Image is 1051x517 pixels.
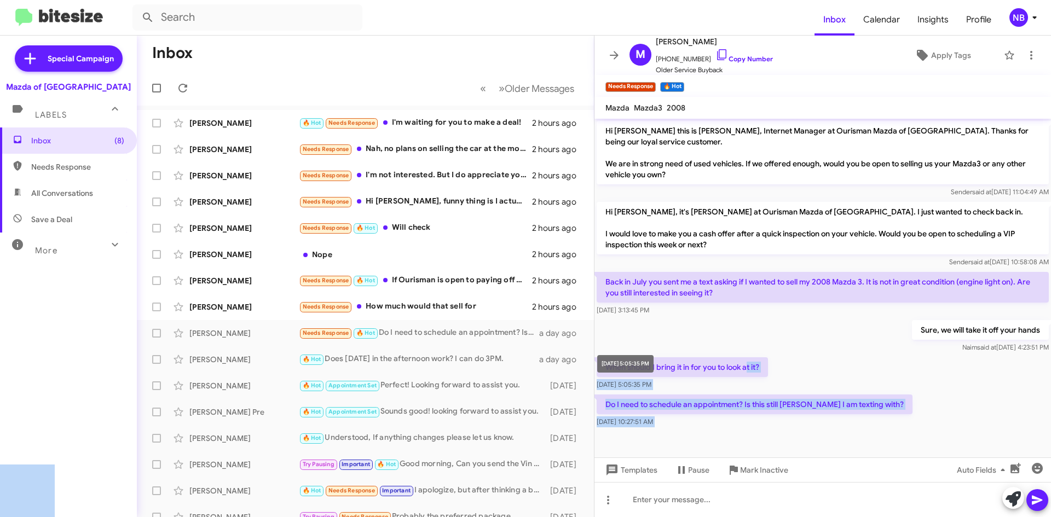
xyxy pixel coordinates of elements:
[545,485,585,496] div: [DATE]
[189,118,299,129] div: [PERSON_NAME]
[152,44,193,62] h1: Inbox
[603,460,657,480] span: Templates
[132,4,362,31] input: Search
[189,406,299,417] div: [PERSON_NAME] Pre
[473,77,493,100] button: Previous
[532,118,585,129] div: 2 hours ago
[299,353,539,365] div: Does [DATE] in the afternoon work? I can do 3PM.
[474,77,581,100] nav: Page navigation example
[189,170,299,181] div: [PERSON_NAME]
[666,460,718,480] button: Pause
[303,487,321,494] span: 🔥 Hot
[971,258,990,266] span: said at
[532,223,585,234] div: 2 hours ago
[303,277,349,284] span: Needs Response
[957,460,1009,480] span: Auto Fields
[740,460,788,480] span: Mark Inactive
[962,343,1049,351] span: Naim [DATE] 4:23:51 PM
[505,83,574,95] span: Older Messages
[299,484,545,497] div: I apologize, but after thinking a bit more about it, I am not interested in selling at this time.
[299,195,532,208] div: Hi [PERSON_NAME], funny thing is I actually brought my CX-5 to your dealership before… and nobody...
[1009,8,1028,27] div: NB
[299,379,545,392] div: Perfect! Looking forward to assist you.
[356,277,375,284] span: 🔥 Hot
[667,103,685,113] span: 2008
[597,202,1049,254] p: Hi [PERSON_NAME], it's [PERSON_NAME] at Ourisman Mazda of [GEOGRAPHIC_DATA]. I just wanted to che...
[377,461,396,468] span: 🔥 Hot
[539,354,585,365] div: a day ago
[299,405,545,418] div: Sounds good! looking forward to assist you.
[303,198,349,205] span: Needs Response
[499,82,505,95] span: »
[715,55,773,63] a: Copy Number
[31,161,124,172] span: Needs Response
[948,460,1018,480] button: Auto Fields
[815,4,854,36] a: Inbox
[545,433,585,444] div: [DATE]
[597,306,649,314] span: [DATE] 3:13:45 PM
[957,4,1000,36] span: Profile
[303,303,349,310] span: Needs Response
[35,110,67,120] span: Labels
[303,224,349,231] span: Needs Response
[299,222,532,234] div: Will check
[299,117,532,129] div: I'm waiting for you to make a deal!
[299,143,532,155] div: Nah, no plans on selling the car at the moment.
[328,382,377,389] span: Appointment Set
[951,188,1049,196] span: Sender [DATE] 11:04:49 AM
[688,460,709,480] span: Pause
[299,432,545,444] div: Understood, If anything changes please let us know.
[303,408,321,415] span: 🔥 Hot
[303,329,349,336] span: Needs Response
[189,459,299,470] div: [PERSON_NAME]
[492,77,581,100] button: Next
[114,135,124,146] span: (8)
[31,188,93,199] span: All Conversations
[48,53,114,64] span: Special Campaign
[597,417,653,426] span: [DATE] 10:27:51 AM
[931,45,971,65] span: Apply Tags
[35,246,57,255] span: More
[299,458,545,470] div: Good morning, Can you send the Vin and miles to your vehicle?
[189,380,299,391] div: [PERSON_NAME]
[189,196,299,207] div: [PERSON_NAME]
[189,249,299,260] div: [PERSON_NAME]
[189,354,299,365] div: [PERSON_NAME]
[597,272,1049,303] p: Back in July you sent me a text asking if I wanted to sell my 2008 Mazda 3. It is not in great co...
[949,258,1049,266] span: Sender [DATE] 10:58:08 AM
[597,357,768,377] p: When should I bring it in for you to look at it?
[356,224,375,231] span: 🔥 Hot
[303,434,321,442] span: 🔥 Hot
[545,380,585,391] div: [DATE]
[189,433,299,444] div: [PERSON_NAME]
[854,4,909,36] a: Calendar
[303,146,349,153] span: Needs Response
[328,487,375,494] span: Needs Response
[31,135,124,146] span: Inbox
[1000,8,1039,27] button: NB
[636,46,645,63] span: M
[532,170,585,181] div: 2 hours ago
[303,172,349,179] span: Needs Response
[656,35,773,48] span: [PERSON_NAME]
[480,82,486,95] span: «
[189,328,299,339] div: [PERSON_NAME]
[303,461,334,468] span: Try Pausing
[912,320,1049,340] p: Sure, we will take it off your hands
[6,82,131,92] div: Mazda of [GEOGRAPHIC_DATA]
[299,300,532,313] div: How much would that sell for
[597,355,654,373] div: [DATE] 5:05:35 PM
[342,461,370,468] span: Important
[532,301,585,312] div: 2 hours ago
[605,82,656,92] small: Needs Response
[909,4,957,36] a: Insights
[597,394,913,414] p: Do I need to schedule an appointment? Is this still [PERSON_NAME] I am texting with?
[532,275,585,286] div: 2 hours ago
[972,188,991,196] span: said at
[299,274,532,287] div: If Ourisman is open to paying off my car in full with no roll over to a new car, i would be billi...
[303,119,321,126] span: 🔥 Hot
[15,45,123,72] a: Special Campaign
[977,343,996,351] span: said at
